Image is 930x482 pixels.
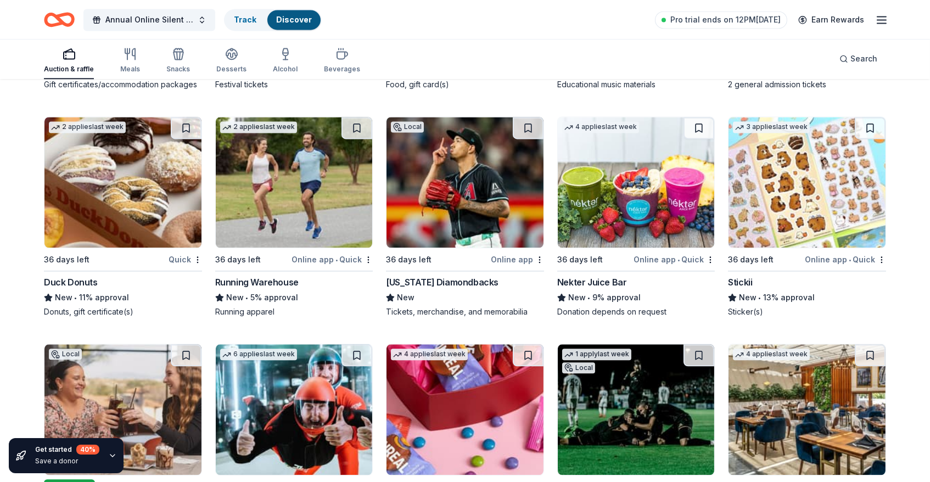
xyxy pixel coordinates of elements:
div: Local [49,349,82,360]
span: New [739,291,757,304]
div: Beverages [324,65,360,74]
div: 3 applies last week [733,121,810,133]
img: Image for Arizona Diamondbacks [386,117,544,248]
button: Search [831,48,886,70]
div: Local [562,362,595,373]
img: Image for Duck Donuts [44,117,201,248]
div: Festival tickets [215,79,373,90]
div: Educational music materials [557,79,715,90]
span: • [74,293,77,302]
div: 2 general admission tickets [728,79,886,90]
span: • [587,293,590,302]
img: Image for Running Warehouse [216,117,373,248]
div: Get started [35,445,99,455]
div: Duck Donuts [44,276,98,289]
div: 9% approval [557,291,715,304]
a: Image for Running Warehouse2 applieslast week36 days leftOnline app•QuickRunning WarehouseNew•5% ... [215,116,373,317]
a: Image for Stickii3 applieslast week36 days leftOnline app•QuickStickiiNew•13% approvalSticker(s) [728,116,886,317]
div: Local [391,121,424,132]
span: New [568,291,586,304]
div: Online app Quick [805,253,886,266]
button: TrackDiscover [224,9,322,31]
img: Image for UnReal Candy [386,344,544,475]
span: Search [850,52,877,65]
img: Image for Stickii [729,117,886,248]
div: 36 days left [728,253,774,266]
div: 36 days left [557,253,603,266]
div: Meals [120,65,140,74]
div: 36 days left [386,253,432,266]
div: Online app [491,253,544,266]
img: Image for Fogo de Chao [729,344,886,475]
img: Image for Phoenix Rising FC [558,344,715,475]
span: New [397,291,414,304]
div: Desserts [216,65,246,74]
a: Image for Nekter Juice Bar4 applieslast week36 days leftOnline app•QuickNekter Juice BarNew•9% ap... [557,116,715,317]
div: Running Warehouse [215,276,299,289]
a: Image for Duck Donuts2 applieslast week36 days leftQuickDuck DonutsNew•11% approvalDonuts, gift c... [44,116,202,317]
button: Auction & raffle [44,43,94,79]
div: Sticker(s) [728,306,886,317]
div: 36 days left [44,253,89,266]
span: • [759,293,761,302]
div: Gift certificates/accommodation packages [44,79,202,90]
div: Online app Quick [634,253,715,266]
div: 36 days left [215,253,261,266]
a: Home [44,7,75,32]
div: Snacks [166,65,190,74]
a: Track [234,15,256,24]
img: Image for Omni Tucson National Resort [44,344,201,475]
span: Pro trial ends on 12PM[DATE] [670,13,781,26]
div: 4 applies last week [733,349,810,360]
button: Snacks [166,43,190,79]
div: 6 applies last week [220,349,297,360]
button: Annual Online Silent Auction [83,9,215,31]
div: Stickii [728,276,752,289]
a: Pro trial ends on 12PM[DATE] [655,11,787,29]
div: Save a donor [35,457,99,466]
div: Alcohol [273,65,298,74]
span: New [226,291,244,304]
div: 4 applies last week [562,121,639,133]
div: Food, gift card(s) [386,79,544,90]
div: Quick [169,253,202,266]
div: 4 applies last week [391,349,468,360]
img: Image for iFLY [216,344,373,475]
div: 2 applies last week [220,121,297,133]
span: Annual Online Silent Auction [105,13,193,26]
span: • [677,255,680,264]
span: • [849,255,851,264]
img: Image for Nekter Juice Bar [558,117,715,248]
div: [US_STATE] Diamondbacks [386,276,498,289]
div: Donation depends on request [557,306,715,317]
span: New [55,291,72,304]
button: Alcohol [273,43,298,79]
span: • [245,293,248,302]
div: Running apparel [215,306,373,317]
div: Online app Quick [292,253,373,266]
span: • [335,255,338,264]
div: Donuts, gift certificate(s) [44,306,202,317]
a: Earn Rewards [792,10,871,30]
div: Auction & raffle [44,65,94,74]
a: Image for Arizona DiamondbacksLocal36 days leftOnline app[US_STATE] DiamondbacksNewTickets, merch... [386,116,544,317]
div: 5% approval [215,291,373,304]
div: 2 applies last week [49,121,126,133]
div: Tickets, merchandise, and memorabilia [386,306,544,317]
div: 1 apply last week [562,349,631,360]
div: Nekter Juice Bar [557,276,627,289]
button: Beverages [324,43,360,79]
a: Discover [276,15,312,24]
button: Desserts [216,43,246,79]
div: 11% approval [44,291,202,304]
div: 40 % [76,445,99,455]
button: Meals [120,43,140,79]
div: 13% approval [728,291,886,304]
